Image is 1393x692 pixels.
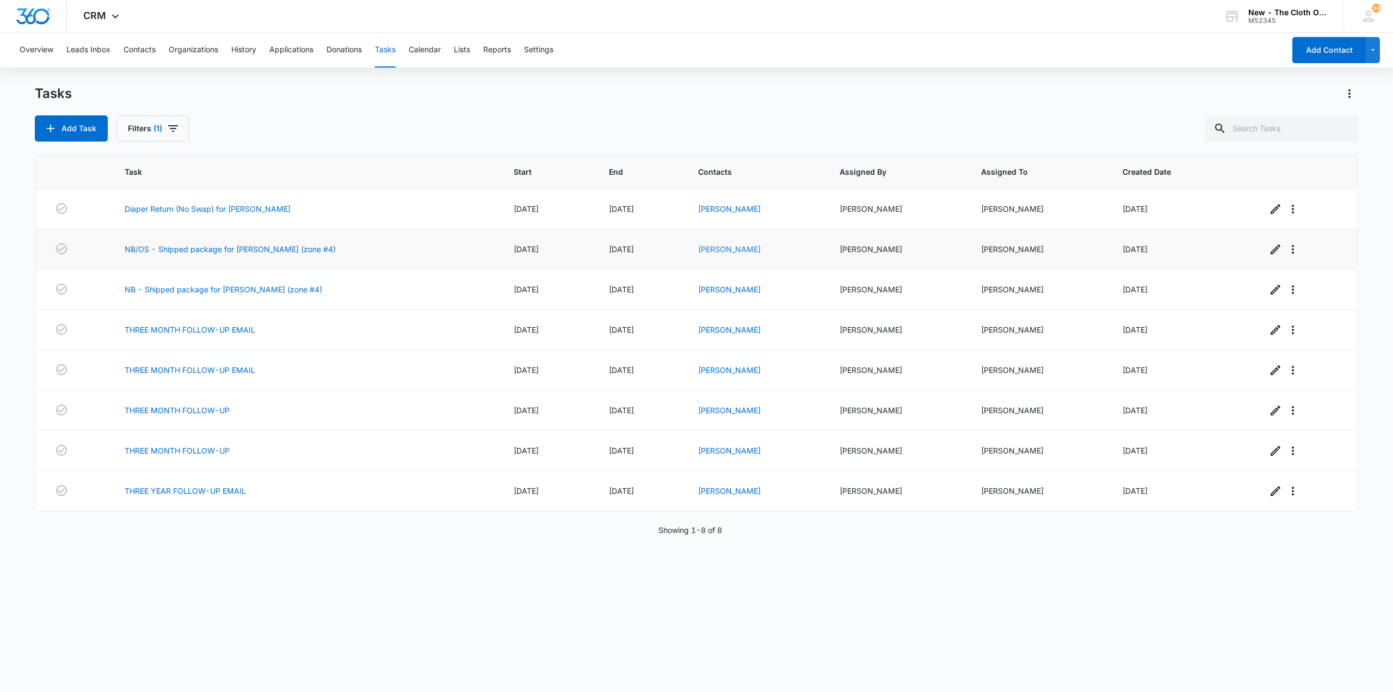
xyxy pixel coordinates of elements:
span: Assigned To [981,166,1081,177]
span: [DATE] [609,365,634,375]
div: [PERSON_NAME] [840,243,955,255]
button: Overview [20,33,53,68]
a: [PERSON_NAME] [698,244,761,254]
button: Actions [1341,85,1358,102]
span: Assigned By [840,166,939,177]
div: account name [1248,8,1328,17]
span: [DATE] [1123,406,1148,415]
a: THREE MONTH FOLLOW-UP EMAIL [125,364,255,376]
span: [DATE] [1123,285,1148,294]
a: NB - Shipped package for [PERSON_NAME] (zone #4) [125,284,322,295]
button: History [231,33,256,68]
span: [DATE] [609,244,634,254]
span: [DATE] [1123,325,1148,334]
span: [DATE] [609,325,634,334]
div: [PERSON_NAME] [981,364,1096,376]
button: Donations [326,33,362,68]
div: [PERSON_NAME] [840,405,955,416]
div: account id [1248,17,1328,25]
a: THREE MONTH FOLLOW-UP [125,445,230,456]
span: [DATE] [609,406,634,415]
div: notifications count [1372,4,1380,13]
a: [PERSON_NAME] [698,204,761,213]
span: [DATE] [514,446,539,455]
button: Calendar [409,33,441,68]
span: [DATE] [514,204,539,213]
a: THREE YEAR FOLLOW-UP EMAIL [125,485,246,497]
div: [PERSON_NAME] [840,485,955,497]
a: Diaper Return (No Swap) for [PERSON_NAME] [125,203,291,215]
button: Organizations [169,33,218,68]
button: Add Contact [1292,37,1366,63]
div: [PERSON_NAME] [840,324,955,335]
span: End [609,166,656,177]
button: Filters(1) [116,115,189,142]
div: [PERSON_NAME] [981,485,1096,497]
a: THREE MONTH FOLLOW-UP [125,405,230,416]
a: [PERSON_NAME] [698,486,761,495]
span: [DATE] [609,285,634,294]
span: (1) [153,125,162,132]
a: [PERSON_NAME] [698,285,761,294]
div: [PERSON_NAME] [981,203,1096,215]
input: Search Tasks [1205,115,1358,142]
p: Showing 1-8 of 8 [658,524,722,536]
span: Task [125,166,471,177]
button: Leads Inbox [66,33,110,68]
span: Start [514,166,567,177]
span: [DATE] [609,446,634,455]
span: CRM [83,10,106,21]
div: [PERSON_NAME] [981,405,1096,416]
span: [DATE] [1123,486,1148,495]
div: [PERSON_NAME] [981,445,1096,456]
span: [DATE] [514,406,539,415]
span: [DATE] [514,325,539,334]
span: 39 [1372,4,1380,13]
button: Add Task [35,115,108,142]
span: Created Date [1123,166,1225,177]
h1: Tasks [35,85,72,102]
span: [DATE] [1123,446,1148,455]
div: [PERSON_NAME] [840,203,955,215]
span: [DATE] [609,204,634,213]
button: Lists [454,33,470,68]
span: [DATE] [1123,365,1148,375]
a: NB/OS - Shipped package for [PERSON_NAME] (zone #4) [125,243,336,255]
span: [DATE] [514,244,539,254]
div: [PERSON_NAME] [840,445,955,456]
span: [DATE] [514,285,539,294]
a: [PERSON_NAME] [698,406,761,415]
span: [DATE] [1123,204,1148,213]
a: THREE MONTH FOLLOW-UP EMAIL [125,324,255,335]
div: [PERSON_NAME] [840,364,955,376]
span: [DATE] [1123,244,1148,254]
a: [PERSON_NAME] [698,446,761,455]
span: [DATE] [514,365,539,375]
button: Applications [269,33,313,68]
button: Contacts [124,33,156,68]
div: [PERSON_NAME] [840,284,955,295]
span: Contacts [698,166,798,177]
div: [PERSON_NAME] [981,243,1096,255]
button: Settings [524,33,553,68]
div: [PERSON_NAME] [981,284,1096,295]
button: Tasks [375,33,396,68]
button: Reports [483,33,511,68]
a: [PERSON_NAME] [698,365,761,375]
span: [DATE] [609,486,634,495]
span: [DATE] [514,486,539,495]
div: [PERSON_NAME] [981,324,1096,335]
a: [PERSON_NAME] [698,325,761,334]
